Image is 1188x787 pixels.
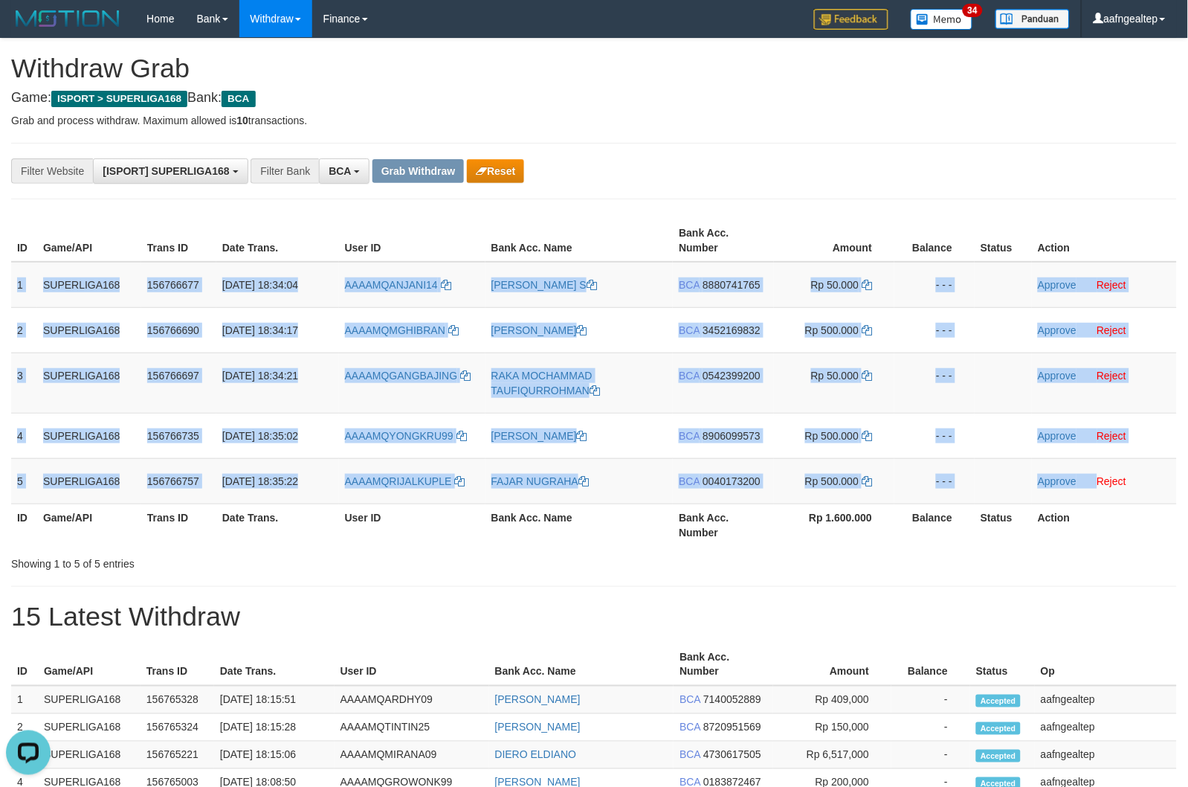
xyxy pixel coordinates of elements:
a: Approve [1038,279,1076,291]
td: - [891,714,970,742]
td: - [891,742,970,769]
td: Rp 409,000 [773,686,891,714]
span: 156766757 [147,475,199,487]
a: [PERSON_NAME] [495,694,581,706]
span: BCA [679,694,700,706]
td: 156765324 [141,714,214,742]
th: Bank Acc. Name [489,643,674,686]
th: Bank Acc. Number [673,504,774,546]
td: Rp 6,517,000 [773,742,891,769]
span: AAAAMQANJANI14 [345,279,438,291]
strong: 10 [236,115,248,126]
span: BCA [222,91,255,107]
td: AAAAMQARDHY09 [335,686,489,714]
span: Copy 0542399200 to clipboard [703,370,761,382]
div: Showing 1 to 5 of 5 entries [11,550,484,571]
th: ID [11,219,37,262]
div: Filter Website [11,158,93,184]
a: Reject [1097,430,1127,442]
td: 156765221 [141,742,214,769]
a: Reject [1097,324,1127,336]
span: AAAAMQRIJALKUPLE [345,475,452,487]
th: Bank Acc. Number [673,219,774,262]
span: [ISPORT] SUPERLIGA168 [103,165,229,177]
td: aafngealtep [1035,686,1177,714]
a: [PERSON_NAME] [491,430,587,442]
th: Game/API [37,219,141,262]
a: Approve [1038,430,1076,442]
span: 156766735 [147,430,199,442]
td: [DATE] 18:15:06 [214,742,335,769]
button: Grab Withdraw [372,159,464,183]
span: BCA [679,475,700,487]
td: AAAAMQTINTIN25 [335,714,489,742]
td: - [891,686,970,714]
td: - - - [894,262,975,308]
td: SUPERLIGA168 [37,458,141,504]
span: BCA [679,279,700,291]
a: Approve [1038,370,1076,382]
th: Op [1035,643,1177,686]
span: Copy 8906099573 to clipboard [703,430,761,442]
td: SUPERLIGA168 [37,307,141,353]
th: User ID [335,643,489,686]
a: Copy 500000 to clipboard [862,430,872,442]
span: BCA [679,430,700,442]
th: Balance [894,504,975,546]
span: Rp 500.000 [805,324,859,336]
span: Copy 7140052889 to clipboard [703,694,761,706]
a: Copy 50000 to clipboard [862,370,872,382]
td: [DATE] 18:15:51 [214,686,335,714]
th: User ID [339,219,485,262]
td: - - - [894,353,975,413]
span: 156766697 [147,370,199,382]
span: Accepted [976,750,1021,762]
span: [DATE] 18:34:17 [222,324,298,336]
a: AAAAMQANJANI14 [345,279,451,291]
span: AAAAMQGANGBAJING [345,370,458,382]
td: aafngealtep [1035,742,1177,769]
td: Rp 150,000 [773,714,891,742]
a: [PERSON_NAME] S [491,279,597,291]
a: AAAAMQMGHIBRAN [345,324,459,336]
span: BCA [679,722,700,733]
td: [DATE] 18:15:28 [214,714,335,742]
img: MOTION_logo.png [11,7,124,30]
h1: 15 Latest Withdraw [11,602,1177,632]
td: SUPERLIGA168 [38,714,141,742]
td: SUPERLIGA168 [37,262,141,308]
a: [PERSON_NAME] [495,722,581,733]
a: AAAAMQYONGKRU99 [345,430,467,442]
th: Balance [891,643,970,686]
span: [DATE] 18:35:02 [222,430,298,442]
button: Open LiveChat chat widget [6,6,51,51]
td: 4 [11,413,37,458]
span: BCA [679,324,700,336]
a: Copy 500000 to clipboard [862,324,872,336]
span: 156766690 [147,324,199,336]
a: DIERO ELDIANO [495,749,577,761]
th: ID [11,504,37,546]
a: Reject [1097,279,1127,291]
th: Status [970,643,1035,686]
span: Rp 50.000 [811,279,859,291]
th: Date Trans. [214,643,335,686]
p: Grab and process withdraw. Maximum allowed is transactions. [11,113,1177,128]
span: Rp 500.000 [805,430,859,442]
span: AAAAMQYONGKRU99 [345,430,453,442]
th: User ID [339,504,485,546]
a: Reject [1097,370,1127,382]
a: Approve [1038,475,1076,487]
th: Game/API [38,643,141,686]
span: 156766677 [147,279,199,291]
span: ISPORT > SUPERLIGA168 [51,91,187,107]
td: 156765328 [141,686,214,714]
span: Accepted [976,722,1021,735]
td: 1 [11,262,37,308]
span: Accepted [976,695,1021,707]
h4: Game: Bank: [11,91,1177,106]
a: FAJAR NUGRAHA [491,475,589,487]
td: aafngealtep [1035,714,1177,742]
span: [DATE] 18:35:22 [222,475,298,487]
a: [PERSON_NAME] [491,324,587,336]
